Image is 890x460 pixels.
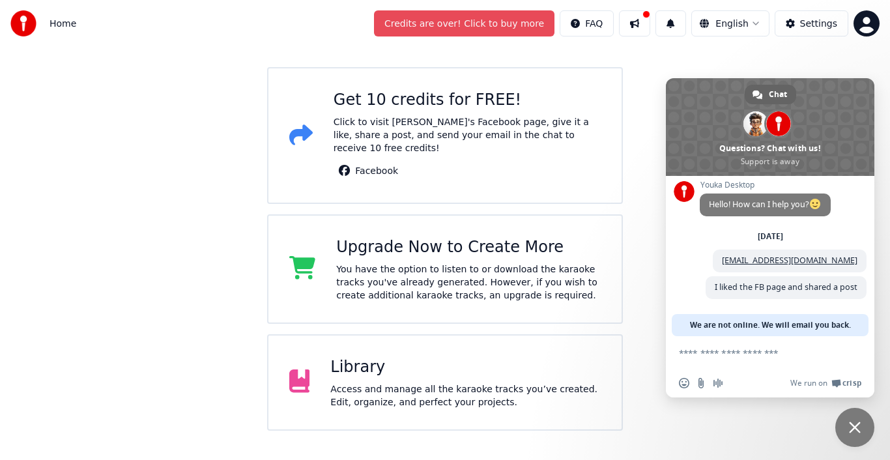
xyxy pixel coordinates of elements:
span: Audio message [713,378,723,388]
img: youka [10,10,36,36]
textarea: Compose your message... [679,347,833,359]
button: Settings [775,10,848,36]
a: We run onCrisp [790,378,861,388]
div: Get 10 credits for FREE! [334,89,601,110]
button: FAQ [560,10,614,36]
div: Library [330,356,601,377]
span: Crisp [842,378,861,388]
span: Home [50,17,76,30]
div: Settings [800,17,837,30]
div: Chat [745,85,796,104]
div: You have the option to listen to or download the karaoke tracks you've already generated. However... [336,263,601,302]
button: Credits are over! Click to buy more [374,10,554,36]
a: [EMAIL_ADDRESS][DOMAIN_NAME] [722,255,857,266]
nav: breadcrumb [50,17,76,30]
span: We are not online. We will email you back. [690,314,851,336]
div: [DATE] [758,233,783,240]
span: Hello! How can I help you? [709,199,822,210]
span: Send a file [696,378,706,388]
span: Facebook [355,164,398,177]
div: Upgrade Now to Create More [336,237,601,257]
div: Close chat [835,408,874,447]
div: Access and manage all the karaoke tracks you’ve created. Edit, organize, and perfect your projects. [330,382,601,409]
span: I liked the FB page and shared a post [715,281,857,293]
span: Youka Desktop [700,180,831,190]
div: Click to visit [PERSON_NAME]'s Facebook page, give it a like, share a post, and send your email i... [334,115,601,154]
span: We run on [790,378,827,388]
span: Insert an emoji [679,378,689,388]
span: Chat [769,85,787,104]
